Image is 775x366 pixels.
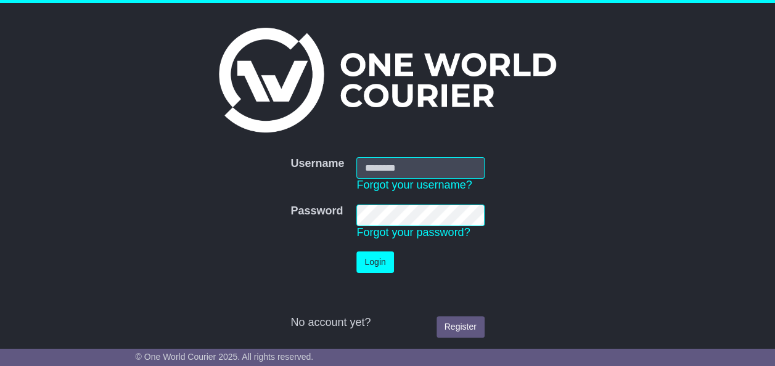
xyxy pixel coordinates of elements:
a: Forgot your username? [356,179,472,191]
button: Login [356,251,393,273]
label: Password [290,205,343,218]
a: Register [437,316,485,338]
div: No account yet? [290,316,484,330]
span: © One World Courier 2025. All rights reserved. [136,352,314,362]
label: Username [290,157,344,171]
a: Forgot your password? [356,226,470,238]
img: One World [219,28,556,132]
